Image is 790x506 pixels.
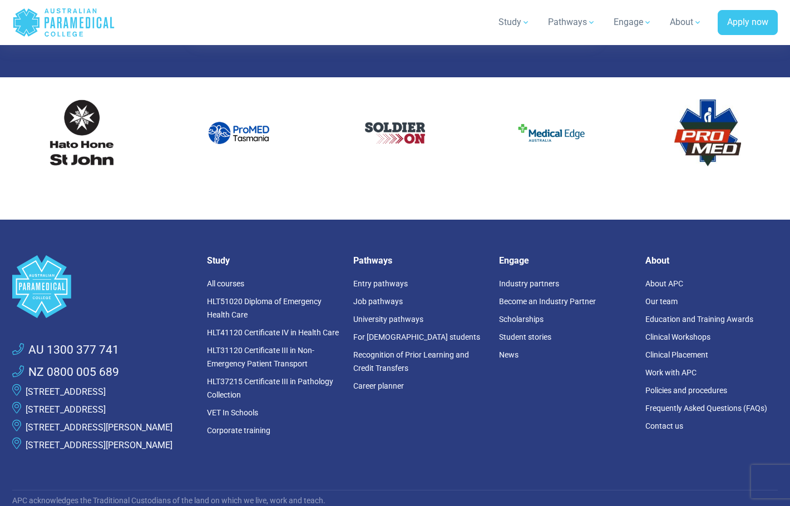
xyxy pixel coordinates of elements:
a: Student stories [499,333,551,341]
a: Industry partners [499,279,559,288]
a: AU 1300 377 741 [12,341,119,359]
div: 13 / 60 [325,91,465,175]
div: 11 / 60 [12,91,152,175]
a: VET In Schools [207,408,258,417]
a: Engage [607,7,659,38]
a: NZ 0800 005 689 [12,364,119,381]
a: Work with APC [645,368,697,377]
a: Scholarships [499,315,544,324]
h5: About [645,255,778,266]
a: Career planner [353,381,404,390]
a: For [DEMOGRAPHIC_DATA] students [353,333,480,341]
div: 12 / 60 [169,91,308,175]
a: Frequently Asked Questions (FAQs) [645,404,767,413]
a: About APC [645,279,683,288]
a: Australian Paramedical College [12,4,115,41]
a: Our team [645,297,678,306]
a: Pathways [541,7,603,38]
a: HLT51020 Diploma of Emergency Health Care [207,297,322,319]
div: 15 / 60 [638,91,778,175]
a: Become an Industry Partner [499,297,596,306]
a: Clinical Workshops [645,333,710,341]
h5: Study [207,255,340,266]
img: Logo [518,100,585,166]
img: Logo [48,100,115,166]
a: Space [12,255,194,318]
a: University pathways [353,315,423,324]
img: Logo [674,100,741,166]
img: Logo [205,100,272,166]
a: Apply now [718,10,778,36]
a: Corporate training [207,426,270,435]
a: Contact us [645,421,683,430]
h5: Engage [499,255,632,266]
a: Entry pathways [353,279,408,288]
a: All courses [207,279,244,288]
img: Logo [362,100,428,166]
a: [STREET_ADDRESS] [26,386,106,397]
div: 14 / 60 [481,91,621,175]
a: Recognition of Prior Learning and Credit Transfers [353,350,469,373]
a: News [499,350,519,359]
a: [STREET_ADDRESS] [26,404,106,415]
a: Job pathways [353,297,403,306]
a: About [663,7,709,38]
a: [STREET_ADDRESS][PERSON_NAME] [26,422,172,433]
a: Study [492,7,537,38]
a: Clinical Placement [645,350,708,359]
a: [STREET_ADDRESS][PERSON_NAME] [26,440,172,450]
a: Education and Training Awards [645,315,753,324]
a: HLT31120 Certificate III in Non-Emergency Patient Transport [207,346,314,368]
a: HLT41120 Certificate IV in Health Care [207,328,339,337]
a: Policies and procedures [645,386,727,395]
h5: Pathways [353,255,486,266]
a: HLT37215 Certificate III in Pathology Collection [207,377,333,399]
